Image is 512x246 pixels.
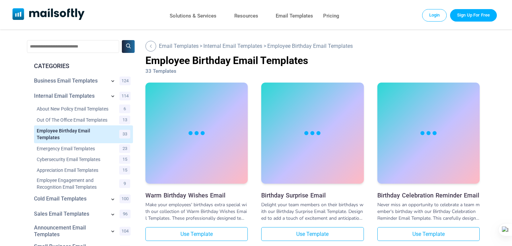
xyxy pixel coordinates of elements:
a: Login [422,9,447,21]
a: Show subcategories for Cold Email Templates [109,196,116,204]
a: Birthday Celebration Reminder Email [377,83,480,185]
img: Mailsoftly Logo [12,8,85,20]
a: Category [34,93,106,99]
a: Use Template [261,227,364,241]
a: Pricing [323,11,339,21]
a: Use Template [377,227,480,241]
div: > > [145,40,480,52]
a: Go Back [145,41,158,52]
a: Birthday Surprise Email [261,192,364,199]
a: Birthday Surprise Email [261,83,364,185]
a: Category [37,105,111,112]
a: Show subcategories for Internal Email Templates [109,93,116,101]
div: Never miss an opportunity to celebrate a team member's birthday with our Birthday Celebration Rem... [377,202,480,222]
a: Use Template [145,227,248,241]
a: Category [37,117,111,123]
a: Solutions & Services [170,11,216,21]
a: Go Back [159,43,199,49]
a: Warm Birthday Wishes Email [145,192,248,199]
a: Birthday Celebration Reminder Email [377,192,480,199]
div: Make your employees' birthdays extra special with our collection of Warm Birthday Wishes Email Te... [145,202,248,222]
span: 33 Templates [145,68,176,74]
a: Go Back [203,43,262,49]
div: Delight your team members on their birthdays with our Birthday Surprise Email Template. Designed ... [261,202,364,222]
div: CATEGORIES [29,62,133,70]
a: Category [37,127,111,141]
a: Show subcategories for Announcement Email Templates [109,228,116,236]
a: Category [37,145,111,152]
a: Category [37,177,111,190]
a: Trial [450,9,497,21]
a: Show subcategories for Business Email Templates [109,78,116,86]
a: Show subcategories for Sales Email Templates [109,211,116,219]
a: Category [37,167,111,174]
a: Category [34,211,106,217]
h1: Employee Birthday Email Templates [145,55,480,66]
img: Back [149,44,152,48]
a: Category [34,224,106,238]
img: Search [126,43,131,49]
a: Category [34,195,106,202]
a: Resources [234,11,258,21]
a: Email Templates [276,11,313,21]
a: Warm Birthday Wishes Email [145,83,248,185]
a: Category [34,78,106,84]
a: Category [37,156,111,163]
a: Mailsoftly [12,8,85,21]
